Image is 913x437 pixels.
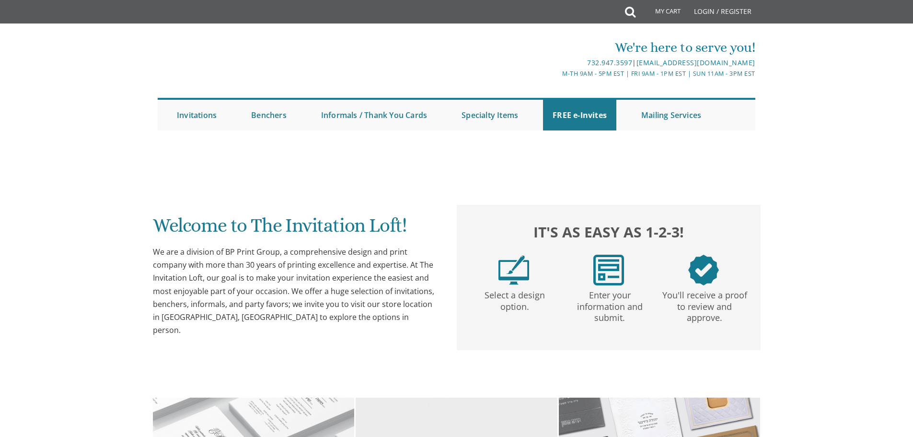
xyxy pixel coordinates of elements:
[167,100,226,130] a: Invitations
[659,285,750,324] p: You'll receive a proof to review and approve.
[632,100,711,130] a: Mailing Services
[358,38,755,57] div: We're here to serve you!
[498,255,529,285] img: step1.png
[153,215,438,243] h1: Welcome to The Invitation Loft!
[635,1,687,25] a: My Cart
[242,100,296,130] a: Benchers
[153,246,438,337] div: We are a division of BP Print Group, a comprehensive design and print company with more than 30 y...
[587,58,632,67] a: 732.947.3597
[543,100,616,130] a: FREE e-Invites
[469,285,560,313] p: Select a design option.
[564,285,655,324] p: Enter your information and submit.
[466,221,751,243] h2: It's as easy as 1-2-3!
[636,58,755,67] a: [EMAIL_ADDRESS][DOMAIN_NAME]
[593,255,624,285] img: step2.png
[452,100,528,130] a: Specialty Items
[312,100,437,130] a: Informals / Thank You Cards
[358,57,755,69] div: |
[358,69,755,79] div: M-Th 9am - 5pm EST | Fri 9am - 1pm EST | Sun 11am - 3pm EST
[688,255,719,285] img: step3.png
